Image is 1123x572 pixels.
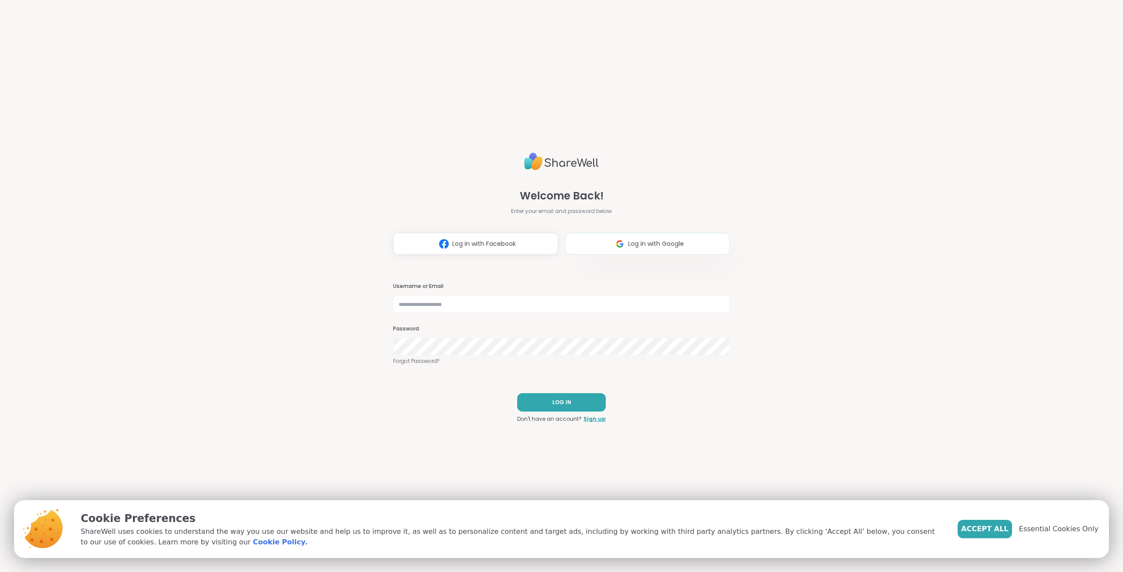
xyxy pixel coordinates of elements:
[436,236,452,252] img: ShareWell Logomark
[552,398,571,406] span: LOG IN
[393,233,558,255] button: Log in with Facebook
[81,511,944,526] p: Cookie Preferences
[511,207,612,215] span: Enter your email and password below
[961,524,1009,534] span: Accept All
[253,537,308,547] a: Cookie Policy.
[628,239,684,249] span: Log in with Google
[452,239,516,249] span: Log in with Facebook
[517,415,582,423] span: Don't have an account?
[520,188,604,204] span: Welcome Back!
[393,283,730,290] h3: Username or Email
[565,233,730,255] button: Log in with Google
[393,357,730,365] a: Forgot Password?
[612,236,628,252] img: ShareWell Logomark
[958,520,1012,538] button: Accept All
[524,149,599,174] img: ShareWell Logo
[393,325,730,333] h3: Password
[1019,524,1098,534] span: Essential Cookies Only
[517,393,606,412] button: LOG IN
[81,526,944,547] p: ShareWell uses cookies to understand the way you use our website and help us to improve it, as we...
[583,415,606,423] a: Sign up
